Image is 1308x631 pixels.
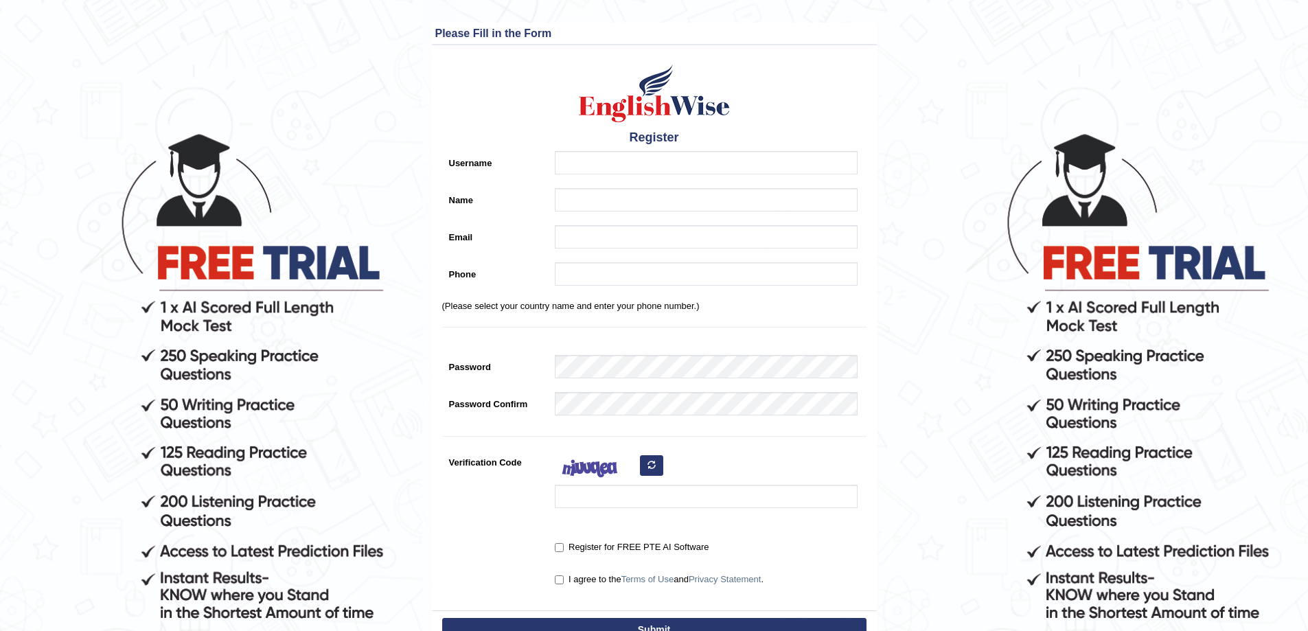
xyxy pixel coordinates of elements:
label: Register for FREE PTE AI Software [555,540,709,554]
label: Password [442,355,549,374]
h4: Register [442,131,867,145]
label: Name [442,188,549,207]
label: Verification Code [442,450,549,469]
a: Terms of Use [621,574,674,584]
p: (Please select your country name and enter your phone number.) [442,299,867,312]
input: I agree to theTerms of UseandPrivacy Statement. [555,575,564,584]
label: I agree to the and . [555,573,764,586]
label: Phone [442,262,549,281]
a: Privacy Statement [689,574,761,584]
label: Email [442,225,549,244]
input: Register for FREE PTE AI Software [555,543,564,552]
label: Username [442,151,549,170]
h3: Please Fill in the Form [435,27,873,40]
img: Logo of English Wise create a new account for intelligent practice with AI [576,62,733,124]
label: Password Confirm [442,392,549,411]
